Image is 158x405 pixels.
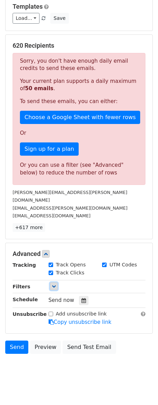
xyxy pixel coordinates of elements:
small: [EMAIL_ADDRESS][DOMAIN_NAME] [13,213,91,218]
strong: Unsubscribe [13,311,47,317]
strong: Tracking [13,262,36,268]
p: Sorry, you don't have enough daily email credits to send these emails. [20,57,138,72]
a: Load... [13,13,39,24]
p: Your current plan supports a daily maximum of . [20,78,138,92]
label: Add unsubscribe link [56,310,107,318]
div: Or you can use a filter (see "Advanced" below) to reduce the number of rows [20,161,138,177]
a: Choose a Google Sheet with fewer rows [20,111,140,124]
iframe: Chat Widget [123,372,158,405]
label: Track Opens [56,261,86,268]
button: Save [50,13,69,24]
a: Send Test Email [63,341,116,354]
a: Send [5,341,28,354]
a: Templates [13,3,43,10]
p: Or [20,130,138,137]
p: To send these emails, you can either: [20,98,138,105]
label: Track Clicks [56,269,85,277]
h5: 620 Recipients [13,42,145,49]
a: +617 more [13,223,45,232]
a: Sign up for a plan [20,142,79,156]
h5: Advanced [13,250,145,258]
small: [EMAIL_ADDRESS][PERSON_NAME][DOMAIN_NAME] [13,205,128,211]
label: UTM Codes [109,261,137,268]
strong: Schedule [13,297,38,302]
a: Copy unsubscribe link [49,319,112,325]
a: Preview [30,341,61,354]
small: [PERSON_NAME][EMAIL_ADDRESS][PERSON_NAME][DOMAIN_NAME] [13,190,127,203]
strong: Filters [13,284,30,289]
strong: 50 emails [25,85,53,92]
span: Send now [49,297,74,303]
